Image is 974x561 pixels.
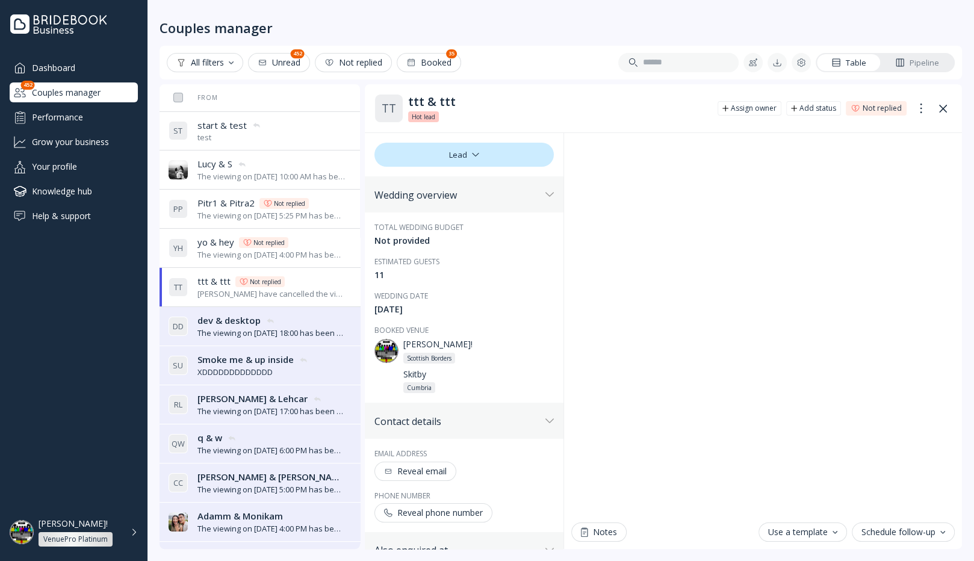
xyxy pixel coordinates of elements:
[43,535,108,544] div: VenuePro Platinum
[10,181,138,201] a: Knowledge hub
[197,210,345,222] div: The viewing on [DATE] 5:25 PM has been successfully created by [PERSON_NAME].
[852,522,955,542] button: Schedule follow-up
[197,249,345,261] div: The viewing on [DATE] 4:00 PM has been successfully created by [PERSON_NAME].
[397,53,461,72] button: Booked
[446,49,457,58] div: 35
[197,119,247,132] span: start & test
[167,53,243,72] button: All filters
[731,104,777,113] div: Assign owner
[571,522,627,542] button: Notes
[197,275,231,288] span: ttt & ttt
[374,368,554,394] a: SkitbyCumbria
[374,491,554,501] div: Phone number
[374,143,554,167] div: Lead
[10,206,138,226] a: Help & support
[384,466,447,476] div: Reveal email
[571,133,955,515] iframe: Chat
[197,445,345,456] div: The viewing on [DATE] 6:00 PM has been successfully created by [PERSON_NAME].
[197,406,345,417] div: The viewing on [DATE] 17:00 has been successfully created by [PERSON_NAME].
[403,368,541,394] div: Skitby
[768,527,837,537] div: Use a template
[412,112,435,122] span: Hot lead
[197,171,345,182] div: The viewing on [DATE] 10:00 AM has been successfully created by [PERSON_NAME].
[197,158,232,170] span: Lucy & S
[169,512,188,532] img: dpr=2,fit=cover,g=face,w=32,h=32
[374,256,554,267] div: Estimated guests
[374,291,554,301] div: Wedding date
[197,367,308,378] div: XDDDDDDDDDDDDD
[407,353,451,363] div: Scottish Borders
[169,317,188,336] div: D D
[374,303,554,315] div: [DATE]
[169,434,188,453] div: Q W
[374,189,541,201] div: Wedding overview
[274,199,305,208] div: Not replied
[197,353,294,366] span: Smoke me & up inside
[10,107,138,127] a: Performance
[197,484,345,495] div: The viewing on [DATE] 5:00 PM has been successfully created by [PERSON_NAME].
[250,277,281,287] div: Not replied
[324,58,382,67] div: Not replied
[169,277,188,297] div: T T
[197,392,308,405] span: [PERSON_NAME] & Lehcar
[10,157,138,176] a: Your profile
[176,58,234,67] div: All filters
[10,58,138,78] a: Dashboard
[374,338,554,364] a: [PERSON_NAME]!Scottish Borders
[374,415,541,427] div: Contact details
[169,473,188,492] div: C C
[197,132,261,143] div: test
[160,19,273,36] div: Couples manager
[374,222,554,232] div: Total wedding budget
[197,471,345,483] span: [PERSON_NAME] & [PERSON_NAME]
[403,338,541,364] div: [PERSON_NAME]!
[169,356,188,375] div: S U
[169,395,188,414] div: R L
[169,93,218,102] div: From
[291,49,305,58] div: 452
[315,53,392,72] button: Not replied
[374,448,554,459] div: Email address
[384,508,483,518] div: Reveal phone number
[581,527,617,537] div: Notes
[895,57,939,69] div: Pipeline
[10,82,138,102] div: Couples manager
[39,518,108,529] div: [PERSON_NAME]!
[248,53,310,72] button: Unread
[758,522,847,542] button: Use a template
[197,236,234,249] span: yo & hey
[407,383,432,392] div: Cumbria
[169,238,188,258] div: Y H
[374,462,456,481] button: Reveal email
[169,160,188,179] img: dpr=2,fit=cover,g=face,w=32,h=32
[374,339,399,363] img: thumbnail
[831,57,866,69] div: Table
[169,121,188,140] div: S T
[863,104,902,113] div: Not replied
[406,58,451,67] div: Booked
[10,520,34,544] img: dpr=2,fit=cover,g=face,w=48,h=48
[197,523,345,535] div: The viewing on [DATE] 4:00 PM has been successfully created by [PERSON_NAME].
[197,510,283,522] span: Adamm & Monikam
[374,235,554,247] div: Not provided
[169,199,188,219] div: P P
[10,132,138,152] a: Grow your business
[258,58,300,67] div: Unread
[197,288,345,300] div: [PERSON_NAME] have cancelled the viewing scheduled for [DATE] 12:15 PM
[197,197,255,209] span: Pitr1 & Pitra2
[374,269,554,281] div: 11
[253,238,285,247] div: Not replied
[408,95,708,109] div: ttt & ttt
[197,314,261,327] span: dev & desktop
[197,327,345,339] div: The viewing on [DATE] 18:00 has been successfully created by [PERSON_NAME].
[10,82,138,102] a: Couples manager452
[374,325,554,335] div: Booked venue
[21,81,35,90] div: 452
[374,544,541,556] div: Also enquired at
